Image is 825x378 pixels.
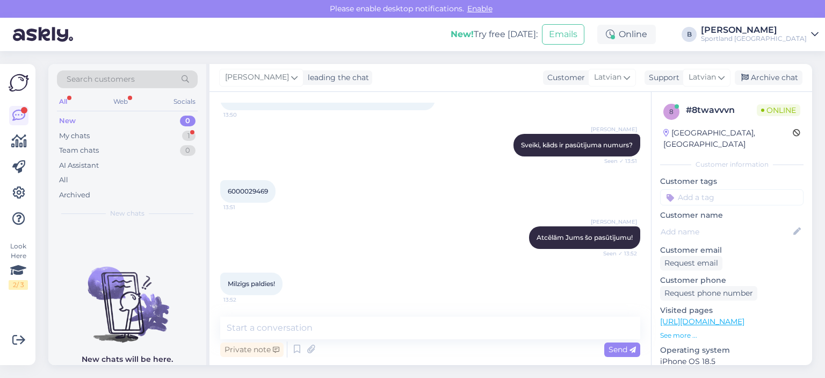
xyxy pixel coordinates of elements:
div: Look Here [9,241,28,290]
div: Try free [DATE]: [451,28,538,41]
div: New [59,116,76,126]
span: Seen ✓ 13:52 [597,249,637,258]
div: 0 [180,145,196,156]
div: [GEOGRAPHIC_DATA], [GEOGRAPHIC_DATA] [663,127,793,150]
input: Add a tag [660,189,804,205]
p: Operating system [660,345,804,356]
p: Customer name [660,210,804,221]
div: My chats [59,131,90,141]
div: 0 [180,116,196,126]
p: iPhone OS 18.5 [660,356,804,367]
div: B [682,27,697,42]
div: Socials [171,95,198,109]
div: leading the chat [303,72,369,83]
div: [PERSON_NAME] [701,26,807,34]
span: Latvian [689,72,716,83]
span: 6000029469 [228,187,268,195]
p: Customer email [660,245,804,256]
span: Send [609,345,636,354]
div: 1 [182,131,196,141]
span: [PERSON_NAME] [591,218,637,226]
span: Milzīgs paldies! [228,280,275,288]
span: Sveiki, kāds ir pasūtījuma numurs? [521,141,633,149]
div: Web [111,95,130,109]
span: Atcēlām Jums šo pasūtījumu! [537,233,633,241]
p: New chats will be here. [82,354,173,365]
span: Latvian [594,72,621,83]
p: See more ... [660,331,804,340]
div: Sportland [GEOGRAPHIC_DATA] [701,34,807,43]
div: Archived [59,190,90,201]
div: All [59,175,68,186]
input: Add name [661,226,791,238]
span: [PERSON_NAME] [591,125,637,133]
div: # 8twavvvn [686,104,757,117]
span: Search customers [67,74,135,85]
div: Customer information [660,160,804,169]
div: Customer [543,72,585,83]
span: [PERSON_NAME] [225,72,289,83]
div: Online [597,25,656,44]
span: 13:52 [223,296,264,304]
img: No chats [48,247,206,344]
div: Private note [220,343,284,357]
div: Support [645,72,679,83]
span: Online [757,104,800,116]
div: Archive chat [735,70,802,85]
div: Request phone number [660,286,757,301]
span: 8 [669,108,674,116]
img: Askly Logo [9,73,29,93]
div: 2 / 3 [9,280,28,290]
a: [URL][DOMAIN_NAME] [660,317,744,326]
a: [PERSON_NAME]Sportland [GEOGRAPHIC_DATA] [701,26,819,43]
span: Seen ✓ 13:51 [597,157,637,165]
span: New chats [110,209,144,218]
button: Emails [542,24,584,45]
span: 13:50 [223,111,264,119]
span: 13:51 [223,203,264,211]
span: Enable [464,4,496,13]
div: AI Assistant [59,160,99,171]
div: Team chats [59,145,99,156]
div: Request email [660,256,722,270]
b: New! [451,29,474,39]
p: Customer phone [660,275,804,286]
p: Visited pages [660,305,804,316]
p: Customer tags [660,176,804,187]
div: All [57,95,69,109]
